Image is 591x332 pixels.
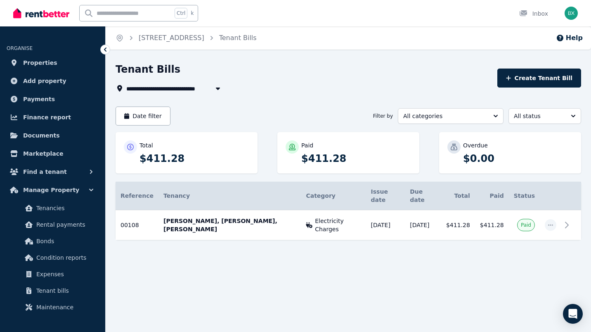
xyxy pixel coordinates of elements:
span: Bonds [36,236,92,246]
p: $0.00 [463,152,573,165]
td: [DATE] [405,210,441,240]
th: Due date [405,182,441,210]
th: Paid [475,182,509,210]
a: Finance report [7,109,99,126]
div: Inbox [519,9,548,18]
span: k [191,10,194,17]
th: Status [509,182,540,210]
th: Category [301,182,366,210]
span: Properties [23,58,57,68]
span: Maintenance [36,302,92,312]
p: $411.28 [139,152,249,165]
span: Filter by [373,113,393,119]
a: Expenses [10,266,95,282]
a: Payments [7,91,99,107]
a: Add property [7,73,99,89]
th: Tenancy [158,182,301,210]
a: Condition reports [10,249,95,266]
a: [STREET_ADDRESS] [139,34,204,42]
th: Total [441,182,475,210]
span: Finance report [23,112,71,122]
a: Tenant Bills [219,34,257,42]
span: Find a tenant [23,167,67,177]
a: Documents [7,127,99,144]
td: $411.28 [441,210,475,240]
span: Tenancies [36,203,92,213]
span: Documents [23,130,60,140]
button: Find a tenant [7,164,99,180]
h1: Tenant Bills [116,63,180,76]
img: RentBetter [13,7,69,19]
span: Paid [521,222,531,228]
p: Total [139,141,153,149]
a: Marketplace [7,145,99,162]
a: Tenancies [10,200,95,216]
span: Marketplace [23,149,63,159]
p: Paid [301,141,313,149]
p: $411.28 [301,152,411,165]
a: Properties [7,55,99,71]
span: All categories [403,112,487,120]
img: bxm@outlook.com.au [565,7,578,20]
span: Electricity Charges [315,217,361,233]
button: All categories [398,108,504,124]
th: Issue date [366,182,405,210]
span: Expenses [36,269,92,279]
button: Manage Property [7,182,99,198]
p: [PERSON_NAME], [PERSON_NAME], [PERSON_NAME] [163,217,296,233]
div: Open Intercom Messenger [563,304,583,324]
span: Add property [23,76,66,86]
td: [DATE] [366,210,405,240]
nav: Breadcrumb [106,26,267,50]
a: Tenant bills [10,282,95,299]
button: Date filter [116,107,170,126]
span: Ctrl [175,8,187,19]
button: Create Tenant Bill [497,69,581,88]
span: All status [514,112,564,120]
a: Rental payments [10,216,95,233]
span: Tenant bills [36,286,92,296]
button: All status [508,108,581,124]
span: ORGANISE [7,45,33,51]
a: Bonds [10,233,95,249]
span: Condition reports [36,253,92,263]
span: Payments [23,94,55,104]
span: Reference [121,192,154,199]
td: $411.28 [475,210,509,240]
span: Rental payments [36,220,92,230]
span: 00108 [121,222,139,228]
p: Overdue [463,141,488,149]
span: Manage Property [23,185,79,195]
button: Help [556,33,583,43]
a: Maintenance [10,299,95,315]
